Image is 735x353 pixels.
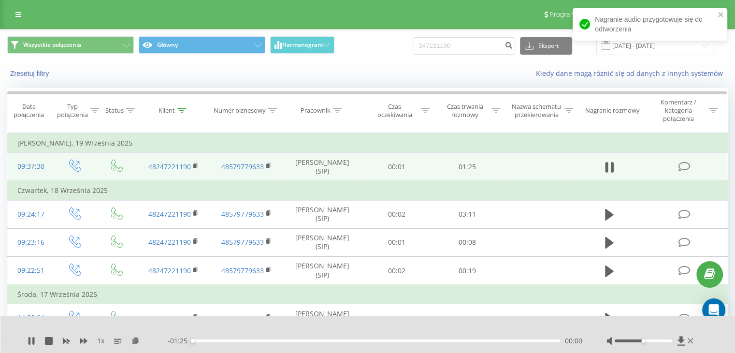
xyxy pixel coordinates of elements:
a: 48247221190 [148,266,191,275]
div: Czas trwania rozmowy [441,103,489,119]
span: 1 x [97,336,104,346]
div: Data połączenia [8,103,50,119]
td: 00:01 [362,153,432,181]
span: Wszystkie połączenia [23,41,81,49]
button: Wszystkie połączenia [7,36,134,54]
div: 09:23:16 [17,233,43,252]
button: close [718,11,724,20]
a: 48579779633 [221,313,264,323]
div: Accessibility label [191,339,195,343]
span: Program poleceń [549,11,601,18]
span: - 01:25 [168,336,192,346]
div: 09:37:30 [17,157,43,176]
div: Pracownik [301,106,331,115]
div: Typ połączenia [57,103,87,119]
button: Główny [139,36,265,54]
td: [PERSON_NAME] (SIP) [283,200,362,228]
button: Eksport [520,37,572,55]
button: Harmonogram [270,36,334,54]
a: 48247221190 [148,162,191,171]
td: 01:01 [432,304,502,332]
td: [PERSON_NAME] (SIP) [283,304,362,332]
td: 00:02 [362,304,432,332]
div: Klient [159,106,175,115]
a: 48579779633 [221,162,264,171]
td: 00:02 [362,257,432,285]
div: Nagranie rozmowy [585,106,640,115]
td: 00:19 [432,257,502,285]
td: [PERSON_NAME] (SIP) [283,228,362,256]
div: 09:24:17 [17,205,43,224]
div: Czas oczekiwania [371,103,419,119]
div: Open Intercom Messenger [702,298,725,322]
td: 03:11 [432,200,502,228]
div: Numer biznesowy [214,106,266,115]
div: 14:28:04 [17,309,43,327]
a: 48579779633 [221,237,264,247]
td: 00:08 [432,228,502,256]
td: [PERSON_NAME], 19 Września 2025 [8,133,728,153]
span: Harmonogram [282,42,323,48]
td: [PERSON_NAME] (SIP) [283,153,362,181]
div: Nagranie audio przygotowuje się do odtworzenia [573,8,727,41]
a: 48579779633 [221,209,264,219]
td: Czwartek, 18 Września 2025 [8,181,728,200]
button: Zresetuj filtry [7,69,54,78]
span: 00:00 [565,336,582,346]
a: 48579779633 [221,266,264,275]
td: 01:25 [432,153,502,181]
a: 48247221190 [148,313,191,323]
div: 09:22:51 [17,261,43,280]
input: Wyszukiwanie według numeru [413,37,515,55]
div: Komentarz / kategoria połączenia [650,98,706,123]
a: Kiedy dane mogą różnić się od danych z innych systemów [535,69,728,78]
div: Nazwa schematu przekierowania [511,103,562,119]
td: [PERSON_NAME] (SIP) [283,257,362,285]
div: Accessibility label [641,339,645,343]
td: 00:01 [362,228,432,256]
td: Środa, 17 Września 2025 [8,285,728,304]
a: 48247221190 [148,237,191,247]
td: 00:02 [362,200,432,228]
div: Status [105,106,124,115]
a: 48247221190 [148,209,191,219]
